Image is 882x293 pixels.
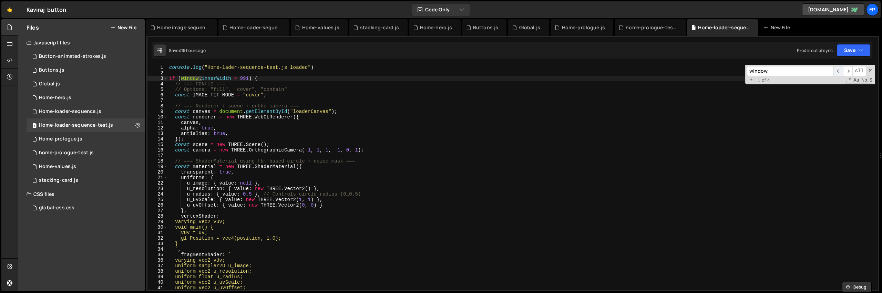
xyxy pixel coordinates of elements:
[147,263,168,269] div: 37
[32,123,37,129] span: 1
[39,150,94,156] div: home-prologue-test.js
[39,136,82,142] div: Home-prologue.js
[837,44,870,56] button: Save
[147,76,168,81] div: 3
[147,175,168,180] div: 21
[27,132,145,146] div: 16061/43249.js
[147,191,168,197] div: 24
[562,24,605,31] div: Home-prologue.js
[147,114,168,120] div: 10
[473,24,499,31] div: Buttons.js
[147,65,168,70] div: 1
[147,87,168,92] div: 5
[147,269,168,274] div: 38
[27,201,145,215] div: 16061/43261.css
[147,164,168,169] div: 19
[763,24,792,31] div: New File
[147,131,168,136] div: 13
[833,66,843,76] span: ​
[39,108,101,115] div: Home-loader-sequence.js
[147,109,168,114] div: 9
[147,180,168,186] div: 22
[157,24,209,31] div: Home image sequence.js
[748,77,755,83] span: Toggle Replace mode
[842,282,872,292] button: Debug
[147,147,168,153] div: 16
[302,24,339,31] div: Home-values.js
[1,1,18,18] a: 🤙
[39,95,71,101] div: Home-hero.js
[39,67,64,73] div: Buttons.js
[27,118,145,132] div: 16061/44088.js
[147,241,168,247] div: 33
[147,236,168,241] div: 32
[181,48,206,53] div: 15 hours ago
[147,158,168,164] div: 18
[147,224,168,230] div: 30
[147,98,168,103] div: 7
[147,186,168,191] div: 23
[27,160,145,174] div: 16061/43950.js
[147,70,168,76] div: 2
[27,146,145,160] div: 16061/44087.js
[147,103,168,109] div: 8
[747,66,833,76] input: Search for
[802,3,864,16] a: [DOMAIN_NAME]
[111,25,136,30] button: New File
[147,81,168,87] div: 4
[147,92,168,98] div: 6
[147,142,168,147] div: 15
[169,48,206,53] div: Saved
[853,77,860,84] span: CaseSensitive Search
[147,252,168,258] div: 35
[147,136,168,142] div: 14
[861,77,868,84] span: Whole Word Search
[360,24,399,31] div: stacking-card.js
[519,24,540,31] div: Global.js
[27,174,145,187] div: 16061/44833.js
[147,285,168,291] div: 41
[147,230,168,236] div: 31
[147,202,168,208] div: 26
[147,169,168,175] div: 20
[845,77,852,84] span: RegExp Search
[147,208,168,213] div: 27
[626,24,677,31] div: home-prologue-test.js
[27,63,145,77] div: 16061/43050.js
[147,197,168,202] div: 25
[698,24,750,31] div: Home-loader-sequence-test.js
[147,153,168,158] div: 17
[147,125,168,131] div: 12
[39,205,74,211] div: global-css.css
[27,24,39,31] h2: Files
[147,213,168,219] div: 28
[755,77,773,83] span: 1 of 4
[147,247,168,252] div: 34
[39,53,106,60] div: Button-animated-strokes.js
[852,66,866,76] span: Alt-Enter
[27,91,145,105] div: 16061/43948.js
[412,3,470,16] button: Code Only
[27,105,145,118] div: 16061/43594.js
[420,24,452,31] div: Home-hero.js
[147,219,168,224] div: 29
[27,77,145,91] div: 16061/45009.js
[869,77,873,84] span: Search In Selection
[797,48,833,53] div: Prod is out of sync
[147,258,168,263] div: 36
[18,187,145,201] div: CSS files
[866,3,879,16] a: Ep
[27,6,66,14] div: Kaviraj-button
[229,24,281,31] div: Home-loader-sequence.js
[39,81,60,87] div: Global.js
[147,274,168,280] div: 39
[147,120,168,125] div: 11
[18,36,145,50] div: Javascript files
[147,280,168,285] div: 40
[39,177,78,184] div: stacking-card.js
[27,50,145,63] div: 16061/43947.js
[843,66,853,76] span: ​
[39,164,76,170] div: Home-values.js
[39,122,113,128] div: Home-loader-sequence-test.js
